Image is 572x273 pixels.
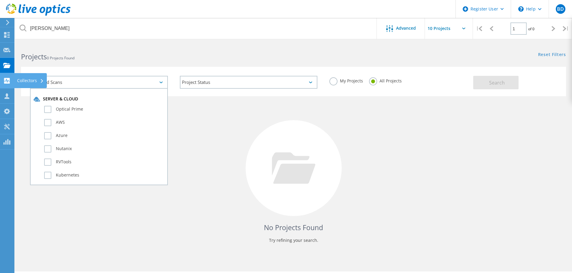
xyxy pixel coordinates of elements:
[180,76,318,89] div: Project Status
[557,7,564,11] span: BD
[473,18,485,39] div: |
[44,132,164,139] label: Azure
[44,145,164,153] label: Nutanix
[489,79,505,86] span: Search
[396,26,416,30] span: Advanced
[44,106,164,113] label: Optical Prime
[30,76,168,89] div: Selected Scans
[27,236,560,245] p: Try refining your search.
[44,119,164,126] label: AWS
[21,52,47,61] b: Projects
[34,96,164,102] div: Server & Cloud
[44,172,164,179] label: Kubernetes
[473,76,519,89] button: Search
[44,159,164,166] label: RVTools
[538,52,566,58] a: Reset Filters
[369,77,402,83] label: All Projects
[329,77,363,83] label: My Projects
[518,6,524,12] svg: \n
[17,79,44,83] div: Collectors
[47,55,74,61] span: 0 Projects Found
[528,26,534,31] span: of 0
[560,18,572,39] div: |
[15,18,377,39] input: Search projects by name, owner, ID, company, etc
[27,223,560,233] h4: No Projects Found
[6,13,71,17] a: Live Optics Dashboard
